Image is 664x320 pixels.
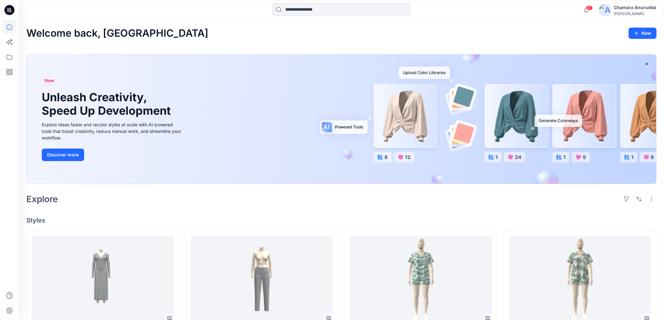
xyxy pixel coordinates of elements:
div: Chamara Anurudda [614,4,656,11]
h4: Styles [26,217,656,224]
h1: Unleash Creativity, Speed Up Development [42,91,174,118]
a: Discover more [42,149,183,161]
span: 21 [586,5,593,10]
button: New [629,28,656,39]
h2: Welcome back, [GEOGRAPHIC_DATA] [26,28,208,39]
div: Explore ideas faster and recolor styles at scale with AI-powered tools that boost creativity, red... [42,121,183,141]
div: [PERSON_NAME] [614,11,656,16]
h2: Explore [26,194,58,204]
img: avatar [599,4,611,16]
button: Discover more [42,149,84,161]
span: New [45,77,54,84]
